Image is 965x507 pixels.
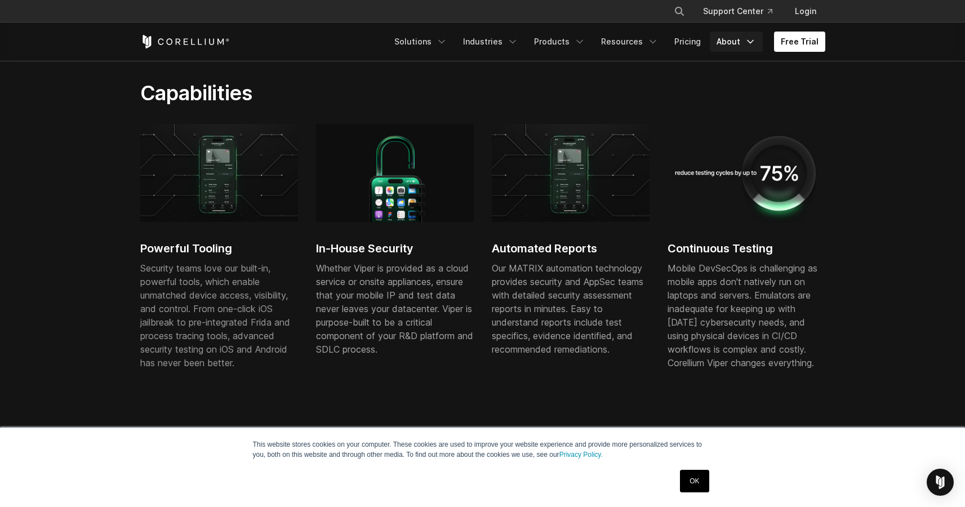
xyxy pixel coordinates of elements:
a: Pricing [668,32,708,52]
a: Solutions [388,32,454,52]
a: Resources [594,32,665,52]
img: powerful_tooling [492,124,650,222]
img: powerful_tooling [140,124,298,222]
div: Navigation Menu [660,1,825,21]
a: Products [527,32,592,52]
button: Search [669,1,690,21]
span: Security teams love our built-in, powerful tools, which enable unmatched device access, visibilit... [140,263,290,368]
a: Privacy Policy. [559,451,603,459]
a: Corellium Home [140,35,230,48]
a: Free Trial [774,32,825,52]
h2: Capabilities [140,81,589,105]
h2: Powerful Tooling [140,240,298,257]
div: Mobile DevSecOps is challenging as mobile apps don't natively run on laptops and servers. Emulato... [668,261,825,370]
h2: In-House Security [316,240,474,257]
div: Our MATRIX automation technology provides security and AppSec teams with detailed security assess... [492,261,650,356]
div: Open Intercom Messenger [927,469,954,496]
a: About [710,32,763,52]
div: Whether Viper is provided as a cloud service or onsite appliances, ensure that your mobile IP and... [316,261,474,356]
img: automated-testing-1 [668,124,825,222]
a: OK [680,470,709,492]
h2: Automated Reports [492,240,650,257]
h2: Continuous Testing [668,240,825,257]
img: inhouse-security [316,124,474,222]
a: Support Center [694,1,781,21]
div: Navigation Menu [388,32,825,52]
a: Industries [456,32,525,52]
p: This website stores cookies on your computer. These cookies are used to improve your website expe... [253,439,713,460]
a: Login [786,1,825,21]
